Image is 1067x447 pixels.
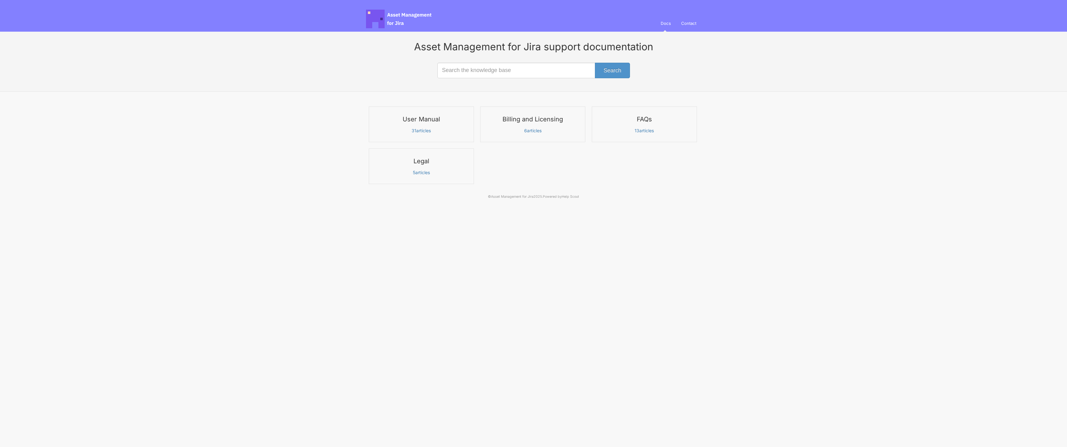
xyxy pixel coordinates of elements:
[595,63,630,78] button: Search
[596,128,693,133] p: articles
[484,128,581,133] p: articles
[636,128,640,133] span: 13
[592,106,697,142] a: FAQs 13articles
[484,115,581,123] h3: Billing and Licensing
[604,67,621,74] span: Search
[493,195,533,199] a: Asset Management for Jira
[373,170,470,175] p: articles
[437,63,630,78] input: Search the knowledge base
[373,157,470,165] h3: Legal
[413,170,416,175] span: 5
[596,115,693,123] h3: FAQs
[677,15,701,32] a: Contact
[366,194,701,200] p: © 2025.
[366,10,432,28] span: Asset Management for Jira Docs
[542,195,577,199] span: Powered by
[480,106,585,142] a: Billing and Licensing 6articles
[413,128,417,133] span: 31
[373,128,470,133] p: articles
[369,106,474,142] a: User Manual 31articles
[373,115,470,123] h3: User Manual
[525,128,527,133] span: 6
[560,195,577,199] a: Help Scout
[658,15,676,32] a: Docs
[369,148,474,184] a: Legal 5articles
